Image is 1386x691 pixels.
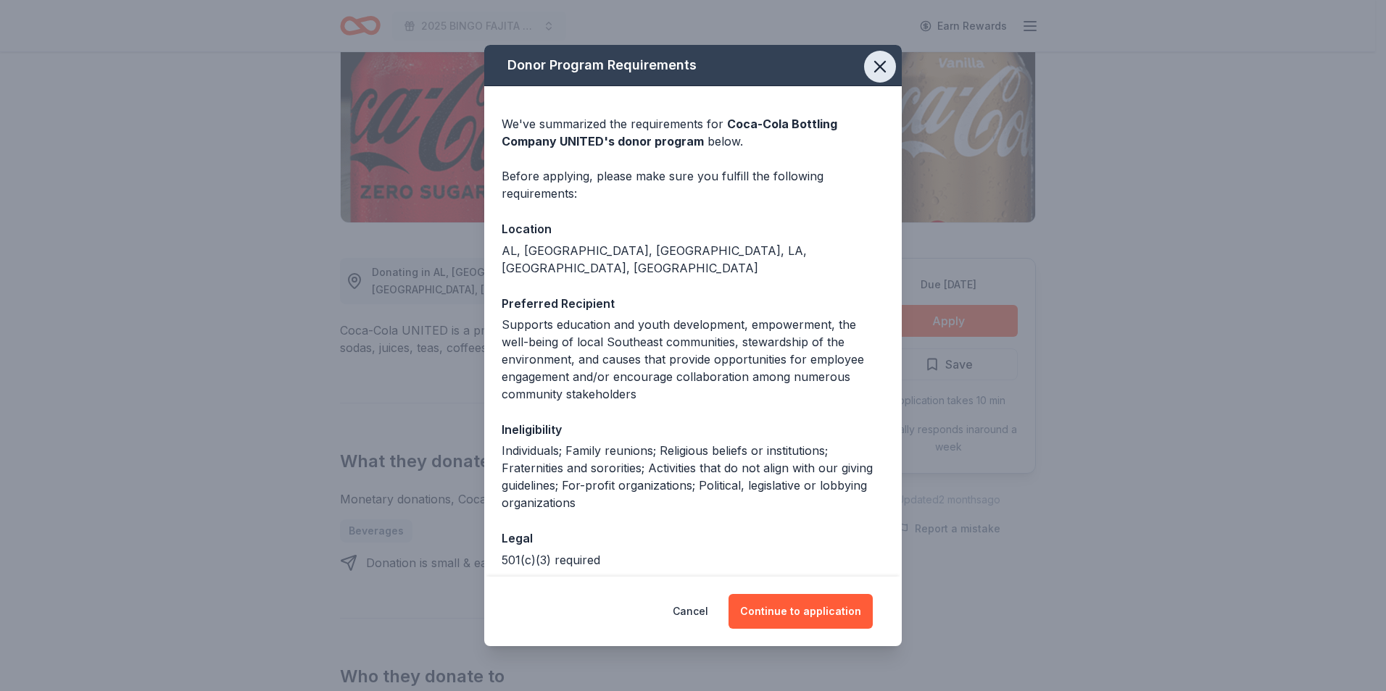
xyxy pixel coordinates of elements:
[502,420,884,439] div: Ineligibility
[502,294,884,313] div: Preferred Recipient
[502,551,884,569] div: 501(c)(3) required
[502,242,884,277] div: AL, [GEOGRAPHIC_DATA], [GEOGRAPHIC_DATA], LA, [GEOGRAPHIC_DATA], [GEOGRAPHIC_DATA]
[729,594,873,629] button: Continue to application
[502,219,884,238] div: Location
[502,316,884,403] div: Supports education and youth development, empowerment, the well-being of local Southeast communit...
[502,442,884,511] div: Individuals; Family reunions; Religious beliefs or institutions; Fraternities and sororities; Act...
[502,115,884,150] div: We've summarized the requirements for below.
[673,594,708,629] button: Cancel
[484,45,902,86] div: Donor Program Requirements
[502,529,884,548] div: Legal
[502,167,884,202] div: Before applying, please make sure you fulfill the following requirements:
